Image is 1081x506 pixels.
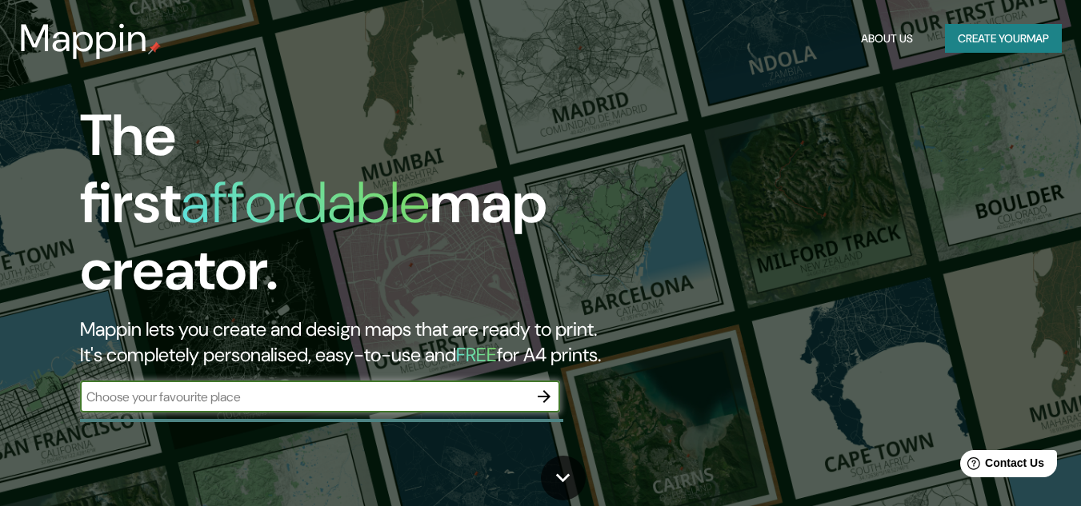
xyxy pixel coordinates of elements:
button: About Us [855,24,919,54]
h1: The first map creator. [80,102,621,317]
h5: FREE [456,342,497,367]
img: mappin-pin [148,42,161,54]
h3: Mappin [19,16,148,61]
input: Choose your favourite place [80,388,528,406]
h2: Mappin lets you create and design maps that are ready to print. It's completely personalised, eas... [80,317,621,368]
h1: affordable [181,165,430,240]
iframe: Help widget launcher [939,444,1063,488]
button: Create yourmap [945,24,1062,54]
